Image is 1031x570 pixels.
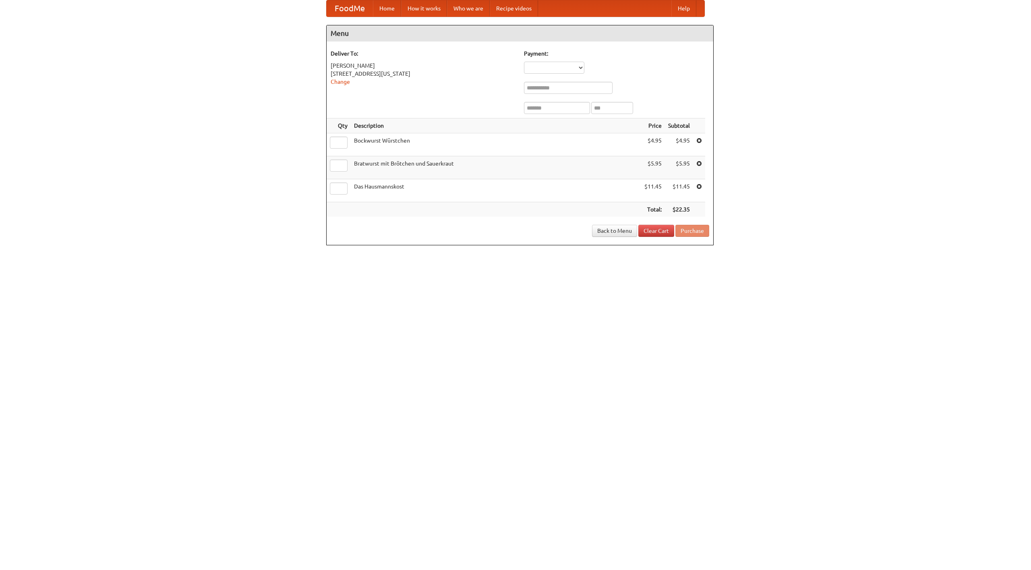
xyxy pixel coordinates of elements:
[331,62,516,70] div: [PERSON_NAME]
[641,202,665,217] th: Total:
[327,118,351,133] th: Qty
[675,225,709,237] button: Purchase
[592,225,637,237] a: Back to Menu
[351,179,641,202] td: Das Hausmannskost
[665,156,693,179] td: $5.95
[524,50,709,58] h5: Payment:
[641,156,665,179] td: $5.95
[447,0,490,17] a: Who we are
[665,179,693,202] td: $11.45
[671,0,696,17] a: Help
[327,0,373,17] a: FoodMe
[331,79,350,85] a: Change
[641,179,665,202] td: $11.45
[351,133,641,156] td: Bockwurst Würstchen
[327,25,713,41] h4: Menu
[641,133,665,156] td: $4.95
[641,118,665,133] th: Price
[490,0,538,17] a: Recipe videos
[401,0,447,17] a: How it works
[351,156,641,179] td: Bratwurst mit Brötchen und Sauerkraut
[331,50,516,58] h5: Deliver To:
[373,0,401,17] a: Home
[665,202,693,217] th: $22.35
[351,118,641,133] th: Description
[638,225,674,237] a: Clear Cart
[665,133,693,156] td: $4.95
[665,118,693,133] th: Subtotal
[331,70,516,78] div: [STREET_ADDRESS][US_STATE]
